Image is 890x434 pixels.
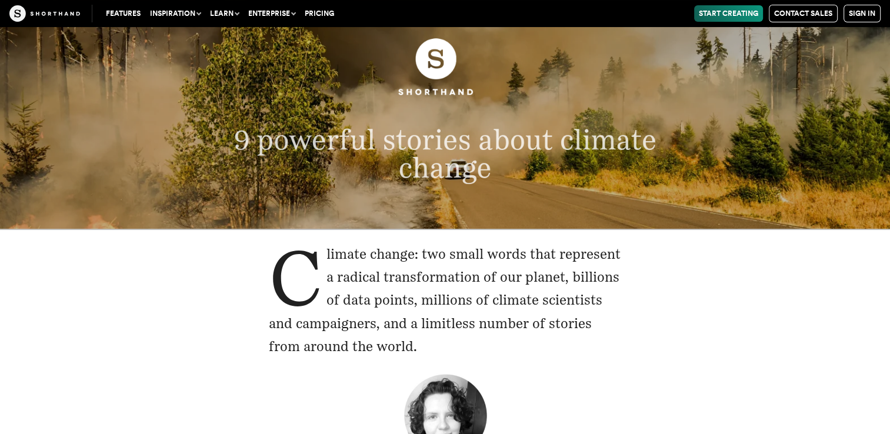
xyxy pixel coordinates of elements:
[9,5,80,22] img: The Craft
[145,5,205,22] button: Inspiration
[844,5,881,22] a: Sign in
[300,5,339,22] a: Pricing
[234,122,656,184] span: 9 powerful stories about climate change
[694,5,763,22] a: Start Creating
[244,5,300,22] button: Enterprise
[205,5,244,22] button: Learn
[269,243,622,358] p: Climate change: two small words that represent a radical transformation of our planet, billions o...
[769,5,838,22] a: Contact Sales
[101,5,145,22] a: Features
